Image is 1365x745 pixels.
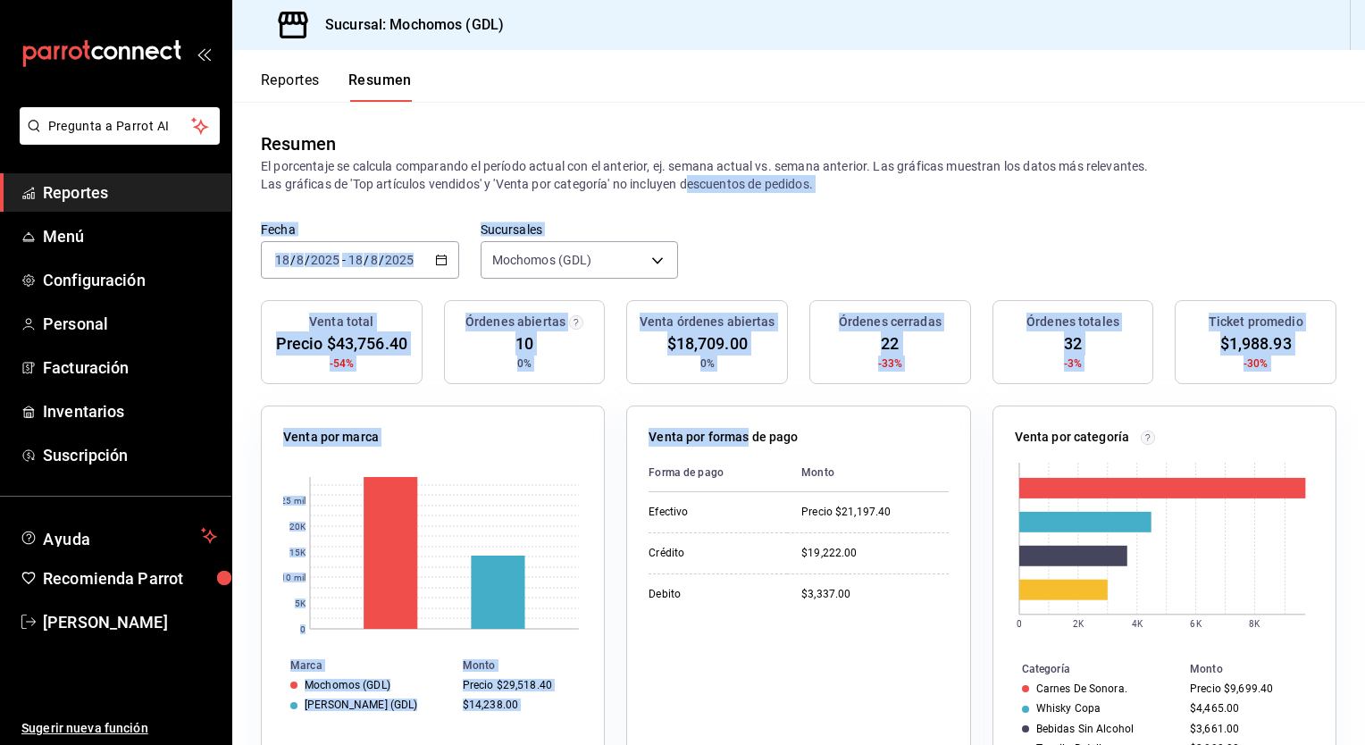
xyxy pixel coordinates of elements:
[305,679,390,691] div: Mochomos (GDL)
[261,223,459,236] label: Fecha
[993,659,1183,679] th: Categoría
[43,227,85,246] font: Menú
[1064,331,1082,356] span: 32
[43,402,124,421] font: Inventarios
[515,331,533,356] span: 10
[517,356,532,372] span: 0%
[1015,428,1130,447] p: Venta por categoría
[370,253,379,267] input: --
[1190,723,1307,735] div: $3,661.00
[13,130,220,148] a: Pregunta a Parrot AI
[310,253,340,267] input: ----
[1064,356,1082,372] span: -3%
[300,624,306,634] text: 0
[640,313,775,331] h3: Venta órdenes abiertas
[296,253,305,267] input: --
[261,71,320,89] font: Reportes
[289,522,306,532] text: 20K
[43,358,129,377] font: Facturación
[281,573,306,582] text: 10 mil
[649,587,773,602] div: Debito
[492,251,592,269] span: Mochomos (GDL)
[20,107,220,145] button: Pregunta a Parrot AI
[305,253,310,267] span: /
[667,331,748,356] span: $18,709.00
[276,331,407,356] span: Precio $43,756.40
[281,496,306,506] text: 25 mil
[481,223,679,236] label: Sucursales
[456,656,605,675] th: Monto
[1220,331,1292,356] span: $1,988.93
[261,157,1336,193] p: El porcentaje se calcula comparando el período actual con el anterior, ej. semana actual vs. sema...
[384,253,415,267] input: ----
[262,656,456,675] th: Marca
[1026,313,1119,331] h3: Órdenes totales
[839,313,942,331] h3: Órdenes cerradas
[364,253,369,267] span: /
[1183,659,1336,679] th: Monto
[43,525,194,547] span: Ayuda
[787,454,949,492] th: Monto
[801,505,949,520] div: Precio $21,197.40
[1190,682,1307,695] div: Precio $9,699.40
[274,253,290,267] input: --
[1250,619,1261,629] text: 8K
[305,699,417,711] div: [PERSON_NAME] (GDL)
[463,699,576,711] div: $14,238.00
[1073,619,1084,629] text: 2K
[48,117,192,136] span: Pregunta a Parrot AI
[1132,619,1143,629] text: 4K
[649,505,773,520] div: Efectivo
[649,428,798,447] p: Venta por formas de pago
[463,679,576,691] div: Precio $29,518.40
[1017,619,1022,629] text: 0
[197,46,211,61] button: open_drawer_menu
[311,14,504,36] h3: Sucursal: Mochomos (GDL)
[43,446,128,465] font: Suscripción
[1036,723,1134,735] div: Bebidas Sin Alcohol
[1036,682,1127,695] div: Carnes De Sonora.
[43,183,108,202] font: Reportes
[21,721,148,735] font: Sugerir nueva función
[43,271,146,289] font: Configuración
[801,587,949,602] div: $3,337.00
[348,253,364,267] input: --
[1191,619,1202,629] text: 6K
[289,548,306,557] text: 15K
[465,313,565,331] h3: Órdenes abiertas
[43,314,108,333] font: Personal
[43,613,168,632] font: [PERSON_NAME]
[649,546,773,561] div: Crédito
[290,253,296,267] span: /
[330,356,355,372] span: -54%
[801,546,949,561] div: $19,222.00
[1244,356,1269,372] span: -30%
[295,599,306,608] text: 5K
[700,356,715,372] span: 0%
[261,71,412,102] div: Pestañas de navegación
[309,313,373,331] h3: Venta total
[1209,313,1303,331] h3: Ticket promedio
[881,331,899,356] span: 22
[348,71,412,102] button: Resumen
[283,428,379,447] p: Venta por marca
[261,130,336,157] div: Resumen
[878,356,903,372] span: -33%
[1190,702,1307,715] div: $4,465.00
[649,454,787,492] th: Forma de pago
[342,253,346,267] span: -
[379,253,384,267] span: /
[1036,702,1101,715] div: Whisky Copa
[43,569,183,588] font: Recomienda Parrot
